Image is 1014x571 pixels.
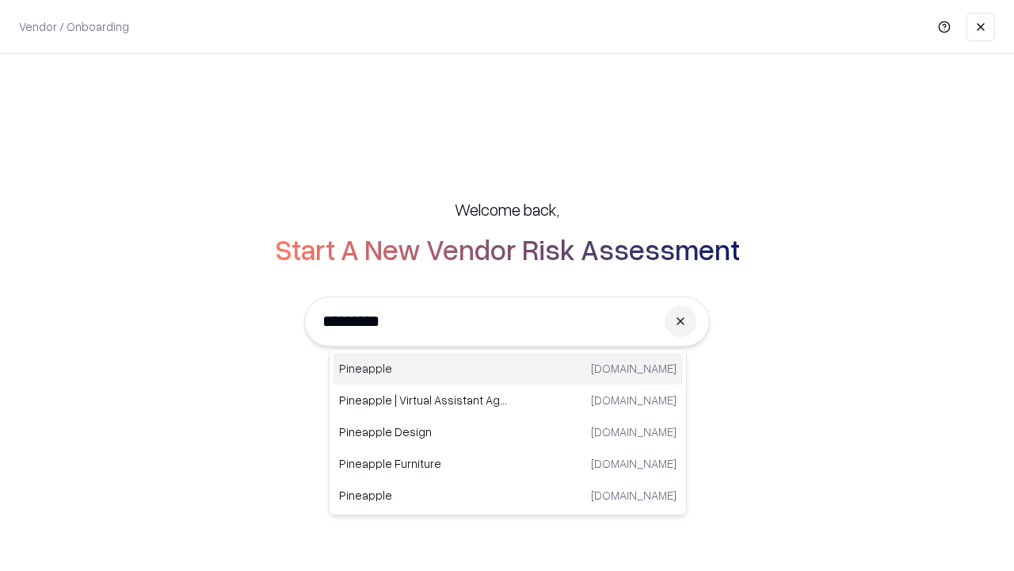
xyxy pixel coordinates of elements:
p: Pineapple Design [339,423,508,440]
p: [DOMAIN_NAME] [591,360,677,377]
p: Pineapple Furniture [339,455,508,472]
p: [DOMAIN_NAME] [591,455,677,472]
p: [DOMAIN_NAME] [591,392,677,408]
p: [DOMAIN_NAME] [591,423,677,440]
p: Pineapple | Virtual Assistant Agency [339,392,508,408]
p: Vendor / Onboarding [19,18,129,35]
p: [DOMAIN_NAME] [591,487,677,504]
h5: Welcome back, [455,198,559,220]
p: Pineapple [339,487,508,504]
p: Pineapple [339,360,508,377]
h2: Start A New Vendor Risk Assessment [275,233,740,265]
div: Suggestions [329,349,687,515]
